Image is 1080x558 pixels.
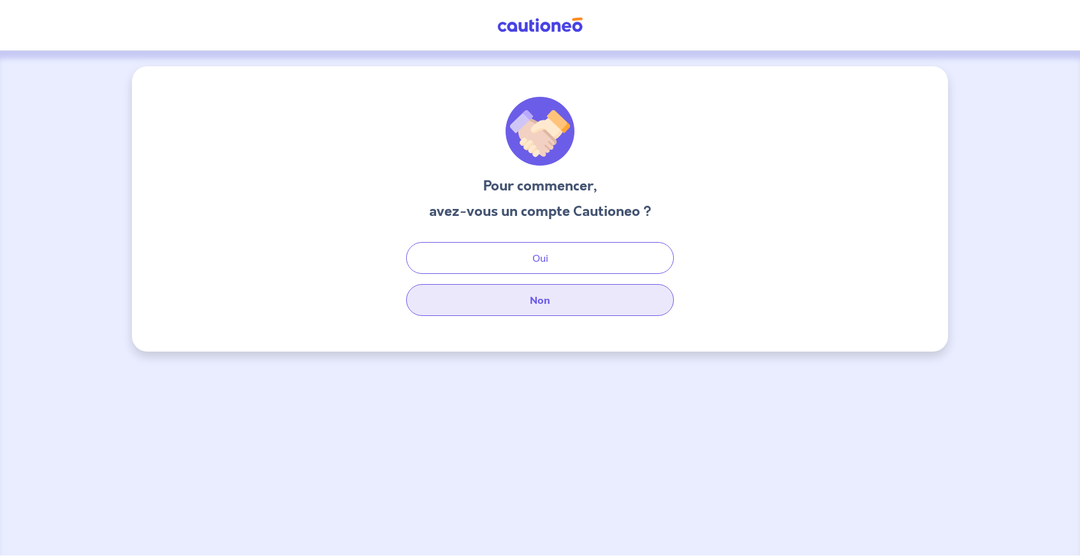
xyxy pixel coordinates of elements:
img: Cautioneo [492,17,588,33]
img: illu_welcome.svg [506,97,574,166]
h3: avez-vous un compte Cautioneo ? [429,201,652,222]
h3: Pour commencer, [429,176,652,196]
button: Non [406,284,674,316]
button: Oui [406,242,674,274]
